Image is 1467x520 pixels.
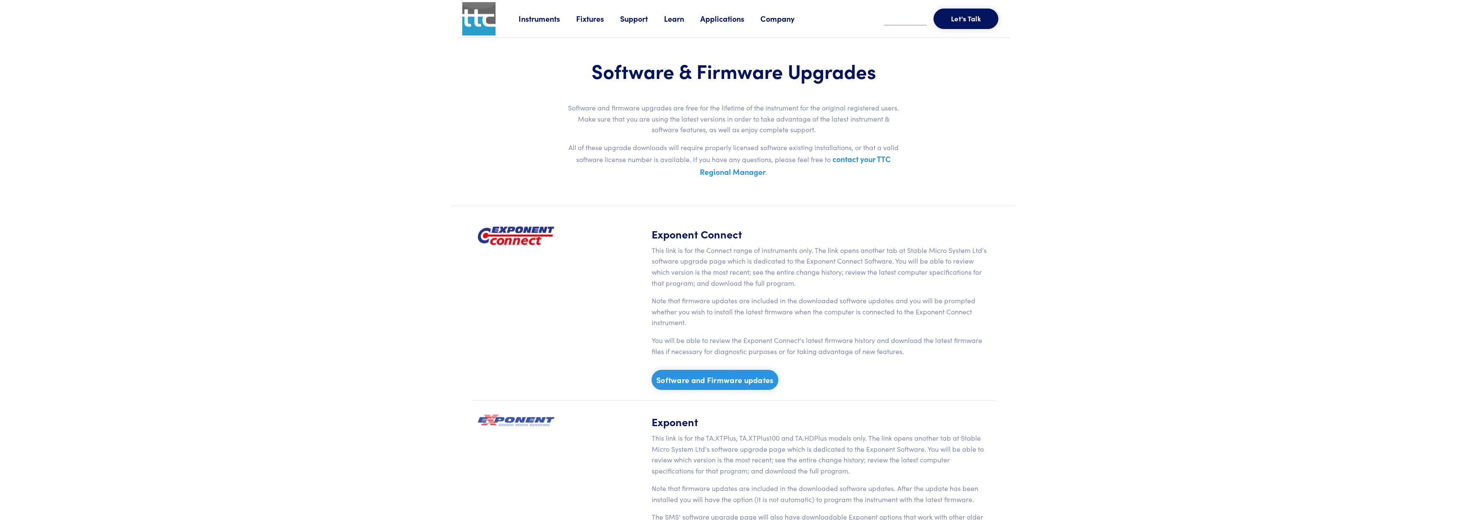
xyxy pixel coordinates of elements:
[478,227,554,245] img: exponent-logo.png
[478,414,554,427] img: exponent-logo-old.png
[664,13,700,24] a: Learn
[652,227,989,241] h5: Exponent Connect
[519,13,576,24] a: Instruments
[760,13,811,24] a: Company
[652,483,989,505] p: Note that firmware updates are included in the downloaded software updates. After the update has ...
[700,13,760,24] a: Applications
[652,414,989,429] h5: Exponent
[652,433,989,476] p: This link is for the TA.XTPlus, TA.XTPlus100 and TA.HDPlus models only. The link opens another ta...
[652,370,778,390] a: Software and Firmware updates
[934,9,998,29] button: Let's Talk
[652,335,989,357] p: You will be able to review the Exponent Connect's latest firmware history and download the latest...
[652,295,989,328] p: Note that firmware updates are included in the downloaded software updates and you will be prompt...
[576,13,620,24] a: Fixtures
[565,102,902,135] p: Software and firmware upgrades are free for the lifetime of the instrument for the original regis...
[620,13,664,24] a: Support
[462,2,496,35] img: ttc_logo_1x1_v1.0.png
[652,245,989,288] p: This link is for the Connect range of instruments only. The link opens another tab at Stable Micr...
[565,58,902,83] h1: Software & Firmware Upgrades
[565,142,902,178] p: All of these upgrade downloads will require properly licensed software existing installations, or...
